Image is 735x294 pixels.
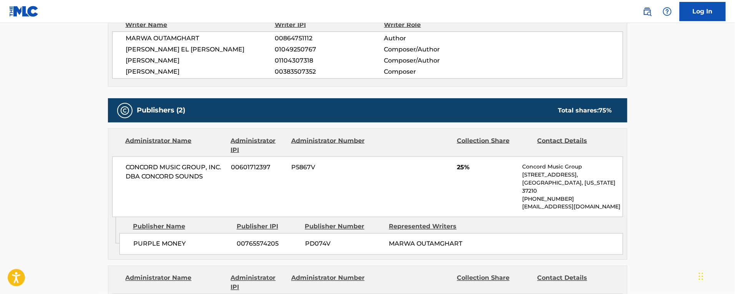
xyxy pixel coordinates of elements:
span: 25% [457,163,516,172]
span: MARWA OUTAMGHART [389,240,463,248]
span: 00383507352 [275,67,384,76]
div: Collection Share [457,274,531,292]
span: Composer [384,67,484,76]
div: Administrator Number [291,136,366,155]
div: Drag [699,265,703,288]
span: P5867V [291,163,366,172]
a: Log In [680,2,726,21]
div: Administrator IPI [231,274,285,292]
p: [GEOGRAPHIC_DATA], [US_STATE] 37210 [522,179,622,195]
a: Public Search [640,4,655,19]
span: 01049250767 [275,45,384,54]
span: [PERSON_NAME] [126,67,275,76]
div: Help [660,4,675,19]
div: Publisher IPI [237,222,299,231]
span: 00765574205 [237,239,299,249]
span: MARWA OUTAMGHART [126,34,275,43]
p: [PHONE_NUMBER] [522,195,622,203]
span: Composer/Author [384,56,484,65]
span: CONCORD MUSIC GROUP, INC. DBA CONCORD SOUNDS [126,163,226,181]
div: Administrator Number [291,274,366,292]
span: 75 % [599,107,612,114]
div: Collection Share [457,136,531,155]
img: Publishers [120,106,129,115]
span: PD074V [305,239,383,249]
div: Represented Writers [389,222,468,231]
img: help [663,7,672,16]
span: Composer/Author [384,45,484,54]
h5: Publishers (2) [137,106,186,115]
div: Writer Role [384,20,484,30]
span: [PERSON_NAME] EL [PERSON_NAME] [126,45,275,54]
div: Writer Name [126,20,275,30]
div: Writer IPI [275,20,384,30]
div: Administrator IPI [231,136,285,155]
span: 00864751112 [275,34,384,43]
p: [STREET_ADDRESS], [522,171,622,179]
span: PURPLE MONEY [133,239,231,249]
img: MLC Logo [9,6,39,17]
span: 00601712397 [231,163,285,172]
div: Contact Details [538,136,612,155]
div: Publisher Number [305,222,383,231]
div: Publisher Name [133,222,231,231]
p: Concord Music Group [522,163,622,171]
p: [EMAIL_ADDRESS][DOMAIN_NAME] [522,203,622,211]
span: [PERSON_NAME] [126,56,275,65]
span: 01104307318 [275,56,384,65]
div: Contact Details [538,274,612,292]
span: Author [384,34,484,43]
div: Administrator Name [126,274,225,292]
img: search [643,7,652,16]
div: Administrator Name [126,136,225,155]
iframe: Chat Widget [697,257,735,294]
div: Total shares: [558,106,612,115]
